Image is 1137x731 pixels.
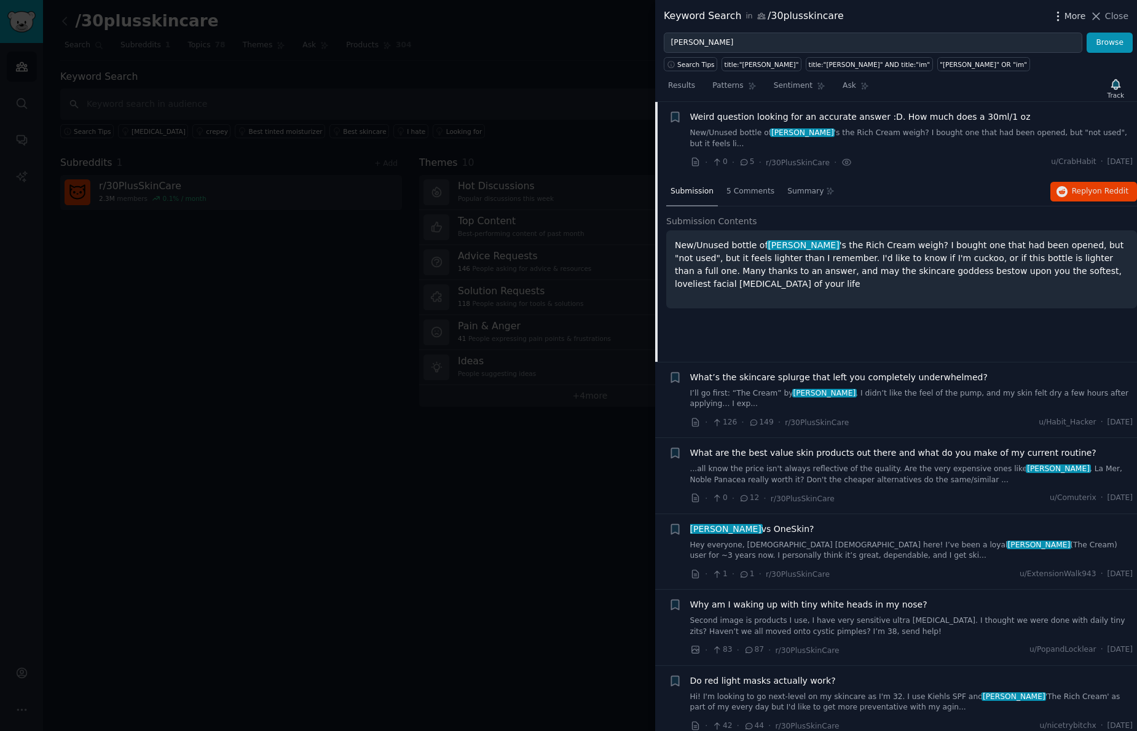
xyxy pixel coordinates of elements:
[940,60,1027,69] div: "[PERSON_NAME]" OR "im"
[749,417,774,428] span: 149
[726,186,774,197] span: 5 Comments
[664,57,717,71] button: Search Tips
[690,598,927,611] a: Why am I waking up with tiny white heads in my nose?
[1007,541,1071,549] span: [PERSON_NAME]
[677,60,715,69] span: Search Tips
[759,156,761,169] span: ·
[1101,493,1103,504] span: ·
[1107,644,1133,655] span: [DATE]
[690,540,1133,561] a: Hey everyone, [DEMOGRAPHIC_DATA] [DEMOGRAPHIC_DATA] here! I’ve been a loyal[PERSON_NAME](The Crea...
[712,417,737,428] span: 126
[1107,493,1133,504] span: [DATE]
[690,371,988,384] a: What’s the skincare splurge that left you completely underwhelmed?
[1050,493,1096,504] span: u/Comuterix
[766,570,830,579] span: r/30PlusSkinCare
[1101,157,1103,168] span: ·
[739,569,754,580] span: 1
[668,80,695,92] span: Results
[776,646,840,655] span: r/30PlusSkinCare
[937,57,1030,71] a: "[PERSON_NAME]" OR "im"
[739,157,754,168] span: 5
[690,447,1096,459] a: What are the best value skin products out there and what do you make of my current routine?
[1087,33,1133,53] button: Browse
[1107,417,1133,428] span: [DATE]
[690,128,1133,149] a: New/Unused bottle of[PERSON_NAME]'s the Rich Cream weigh? I bought one that had been opened, but ...
[838,76,873,101] a: Ask
[712,569,727,580] span: 1
[712,80,743,92] span: Patterns
[809,60,930,69] div: title:"[PERSON_NAME]" AND title:"im"
[1103,76,1128,101] button: Track
[1026,464,1090,473] span: [PERSON_NAME]
[690,388,1133,410] a: I’ll go first: “The Cream” by[PERSON_NAME]. I didn’t like the feel of the pump, and my skin felt ...
[690,464,1133,485] a: ...all know the price isn't always reflective of the quality. Are the very expensive ones like[PE...
[1101,644,1103,655] span: ·
[785,418,849,427] span: r/30PlusSkinCare
[705,644,707,657] span: ·
[834,156,836,169] span: ·
[712,493,727,504] span: 0
[739,493,759,504] span: 12
[770,128,835,137] span: [PERSON_NAME]
[664,9,844,24] div: Keyword Search /30plusskincare
[768,644,771,657] span: ·
[763,492,766,505] span: ·
[705,568,707,580] span: ·
[1105,10,1128,23] span: Close
[1072,186,1128,197] span: Reply
[708,76,760,101] a: Patterns
[1051,157,1096,168] span: u/CrabHabit
[712,644,732,655] span: 83
[664,76,699,101] a: Results
[1107,569,1133,580] span: [DATE]
[690,616,1133,637] a: Second image is products I use, I have very sensitive ultra [MEDICAL_DATA]. I thought we were don...
[766,158,830,167] span: r/30PlusSkinCare
[732,156,734,169] span: ·
[1107,91,1124,100] div: Track
[737,644,739,657] span: ·
[776,722,840,730] span: r/30PlusSkinCare
[666,215,757,228] span: Submission Contents
[690,523,814,536] a: [PERSON_NAME]vs OneSkin?
[1050,182,1137,201] button: Replyon Reddit
[767,240,841,250] span: [PERSON_NAME]
[671,186,714,197] span: Submission
[705,492,707,505] span: ·
[1101,417,1103,428] span: ·
[705,156,707,169] span: ·
[741,416,744,429] span: ·
[732,492,734,505] span: ·
[771,495,835,503] span: r/30PlusSkinCare
[1064,10,1086,23] span: More
[690,692,1133,713] a: Hi! I'm looking to go next-level on my skincare as I'm 32. I use Kiehls SPF and[PERSON_NAME]'The ...
[690,111,1031,123] a: Weird question looking for an accurate answer :D. How much does a 30ml/1 oz
[1039,417,1096,428] span: u/Habit_Hacker
[1020,569,1096,580] span: u/ExtensionWalk943
[690,523,814,536] span: vs OneSkin?
[769,76,830,101] a: Sentiment
[690,674,836,687] a: Do red light masks actually work?
[712,157,727,168] span: 0
[705,416,707,429] span: ·
[722,57,801,71] a: title:"[PERSON_NAME]"
[759,568,761,580] span: ·
[675,239,1128,291] p: New/Unused bottle of 's the Rich Cream weigh? I bought one that had been opened, but "not used", ...
[1093,187,1128,195] span: on Reddit
[1029,644,1096,655] span: u/PopandLocklear
[787,186,824,197] span: Summary
[792,389,857,397] span: [PERSON_NAME]
[778,416,781,429] span: ·
[806,57,933,71] a: title:"[PERSON_NAME]" AND title:"im"
[725,60,799,69] div: title:"[PERSON_NAME]"
[982,692,1046,701] span: [PERSON_NAME]
[1101,569,1103,580] span: ·
[1107,157,1133,168] span: [DATE]
[843,80,856,92] span: Ask
[1090,10,1128,23] button: Close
